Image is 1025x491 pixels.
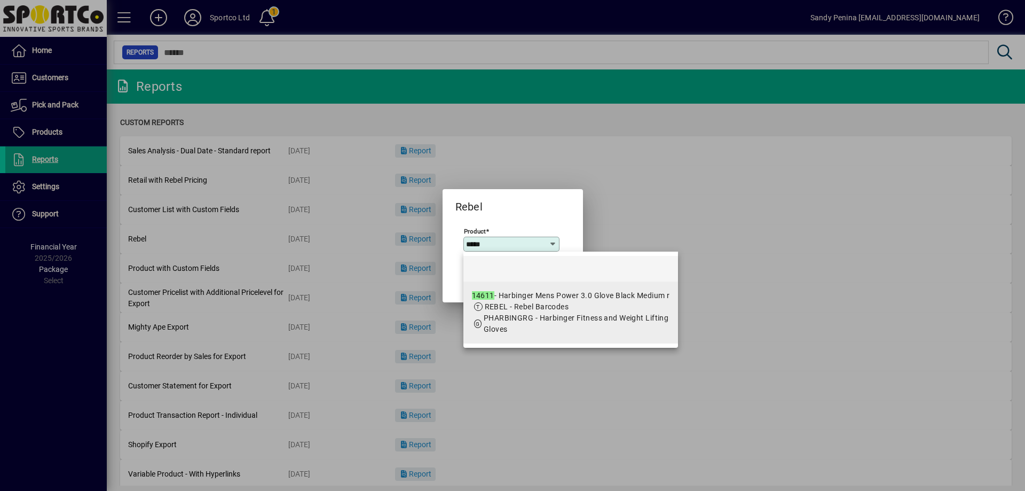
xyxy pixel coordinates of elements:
[472,290,670,301] div: - Harbinger Mens Power 3.0 Glove Black Medium r
[485,302,569,311] span: REBEL - Rebel Barcodes
[443,189,495,215] h2: Rebel
[472,291,494,300] em: 14611
[484,314,668,333] span: PHARBINGRG - Harbinger Fitness and Weight Lifting Gloves
[463,282,679,344] mat-option: 14611 - Harbinger Mens Power 3.0 Glove Black Medium r
[464,227,486,235] mat-label: Product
